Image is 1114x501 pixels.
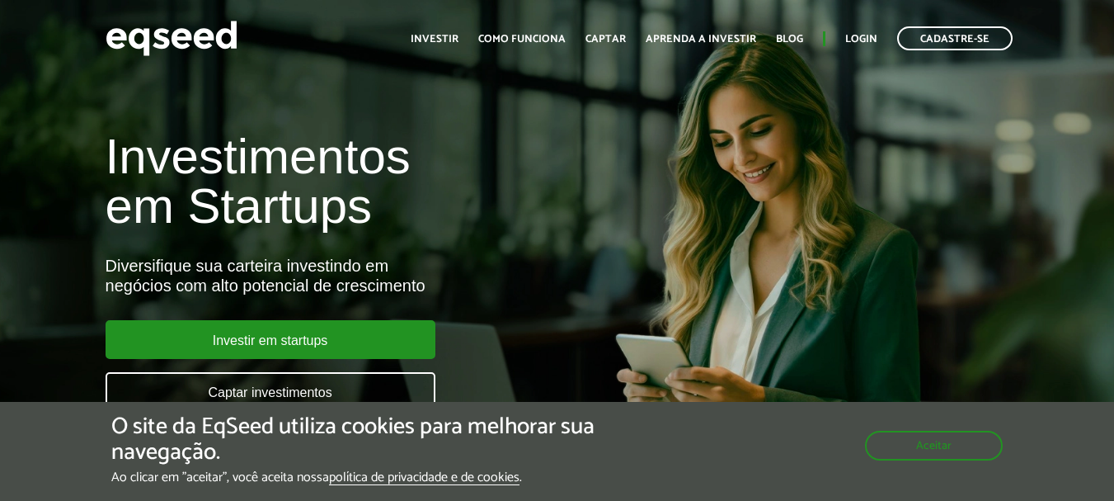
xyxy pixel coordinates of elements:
a: Investir [411,34,458,45]
a: Cadastre-se [897,26,1013,50]
a: Aprenda a investir [646,34,756,45]
a: Blog [776,34,803,45]
a: política de privacidade e de cookies [329,471,519,485]
h1: Investimentos em Startups [106,132,638,231]
a: Captar investimentos [106,372,435,411]
div: Diversifique sua carteira investindo em negócios com alto potencial de crescimento [106,256,638,295]
a: Como funciona [478,34,566,45]
p: Ao clicar em "aceitar", você aceita nossa . [111,470,646,485]
a: Captar [585,34,626,45]
h5: O site da EqSeed utiliza cookies para melhorar sua navegação. [111,414,646,466]
img: EqSeed [106,17,237,60]
button: Aceitar [865,431,1003,461]
a: Investir em startups [106,320,435,359]
a: Login [845,34,877,45]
